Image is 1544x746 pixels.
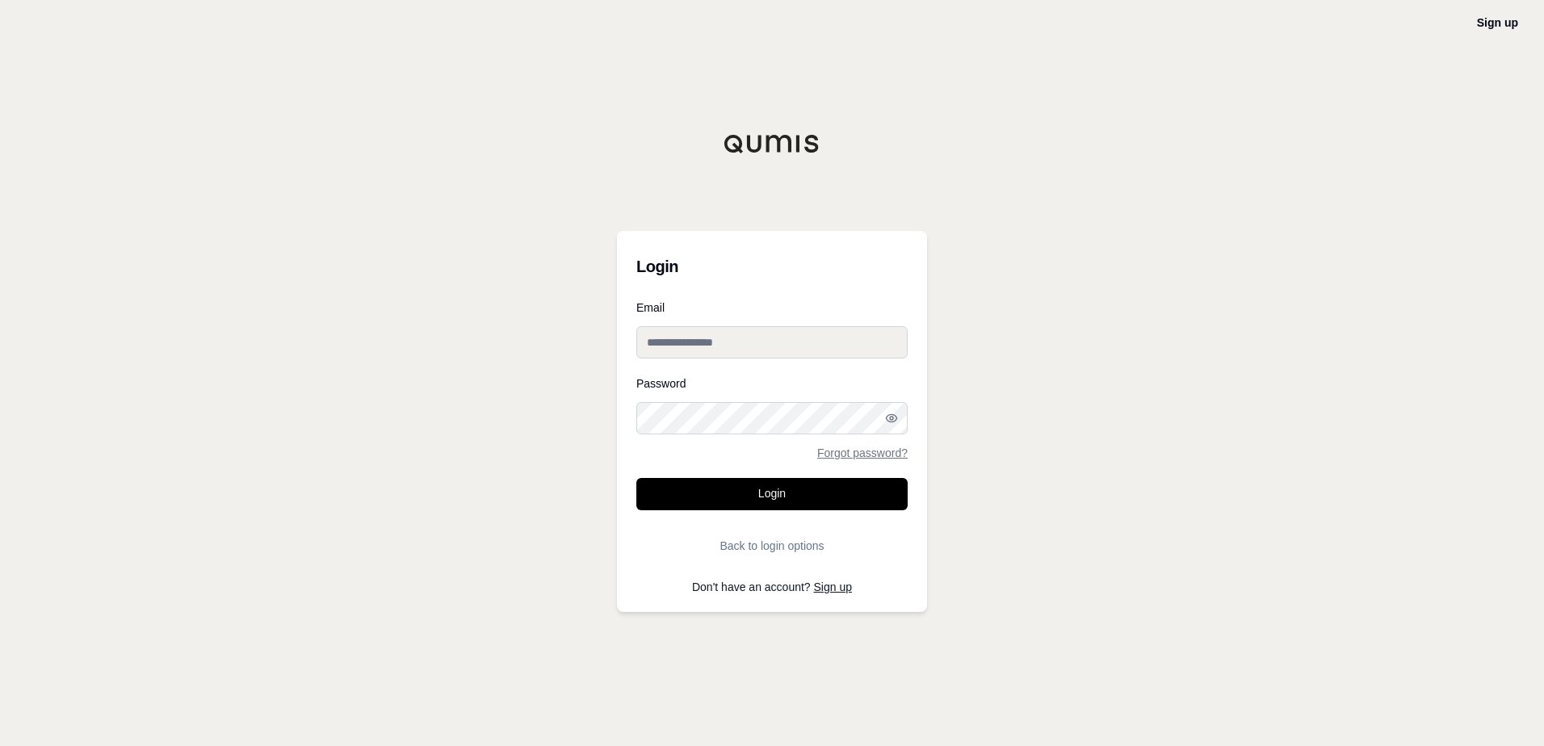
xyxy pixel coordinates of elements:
[636,581,908,593] p: Don't have an account?
[1477,16,1518,29] a: Sign up
[636,478,908,510] button: Login
[814,580,852,593] a: Sign up
[636,302,908,313] label: Email
[724,134,820,153] img: Qumis
[636,530,908,562] button: Back to login options
[636,250,908,283] h3: Login
[817,447,908,459] a: Forgot password?
[636,378,908,389] label: Password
